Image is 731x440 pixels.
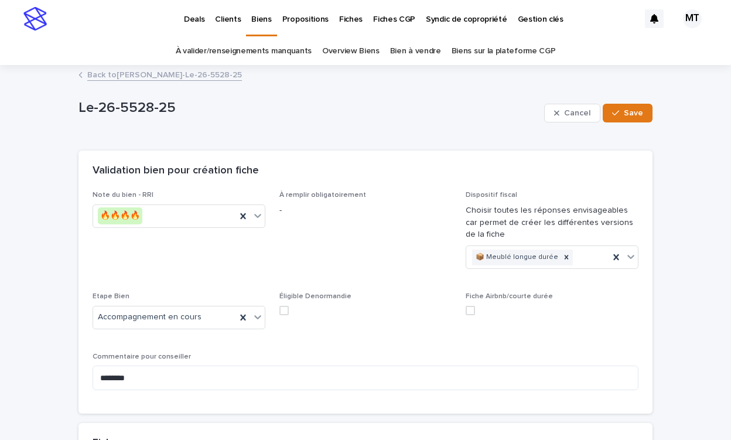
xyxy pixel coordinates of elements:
span: Fiche Airbnb/courte durée [466,293,553,300]
a: Biens sur la plateforme CGP [452,37,556,65]
div: 📦 Meublé longue durée [472,250,560,265]
div: MT [683,9,702,28]
span: Accompagnement en cours [98,311,201,323]
span: Note du bien - RRI [93,192,153,199]
h2: Validation bien pour création fiche [93,165,259,178]
a: À valider/renseignements manquants [176,37,312,65]
span: Commentaire pour conseiller [93,353,191,360]
a: Bien à vendre [390,37,441,65]
p: Choisir toutes les réponses envisageables car permet de créer les différentes versions de la fiche [466,204,638,241]
a: Overview Biens [322,37,380,65]
p: - [279,204,452,217]
p: Le-26-5528-25 [78,100,539,117]
div: 🔥🔥🔥🔥 [98,207,142,224]
span: À remplir obligatoirement [279,192,366,199]
button: Save [603,104,653,122]
span: Éligible Denormandie [279,293,351,300]
button: Cancel [544,104,600,122]
span: Etape Bien [93,293,129,300]
a: Back to[PERSON_NAME]-Le-26-5528-25 [87,67,242,81]
span: Save [624,109,643,117]
span: Cancel [564,109,590,117]
span: Dispositif fiscal [466,192,517,199]
img: stacker-logo-s-only.png [23,7,47,30]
